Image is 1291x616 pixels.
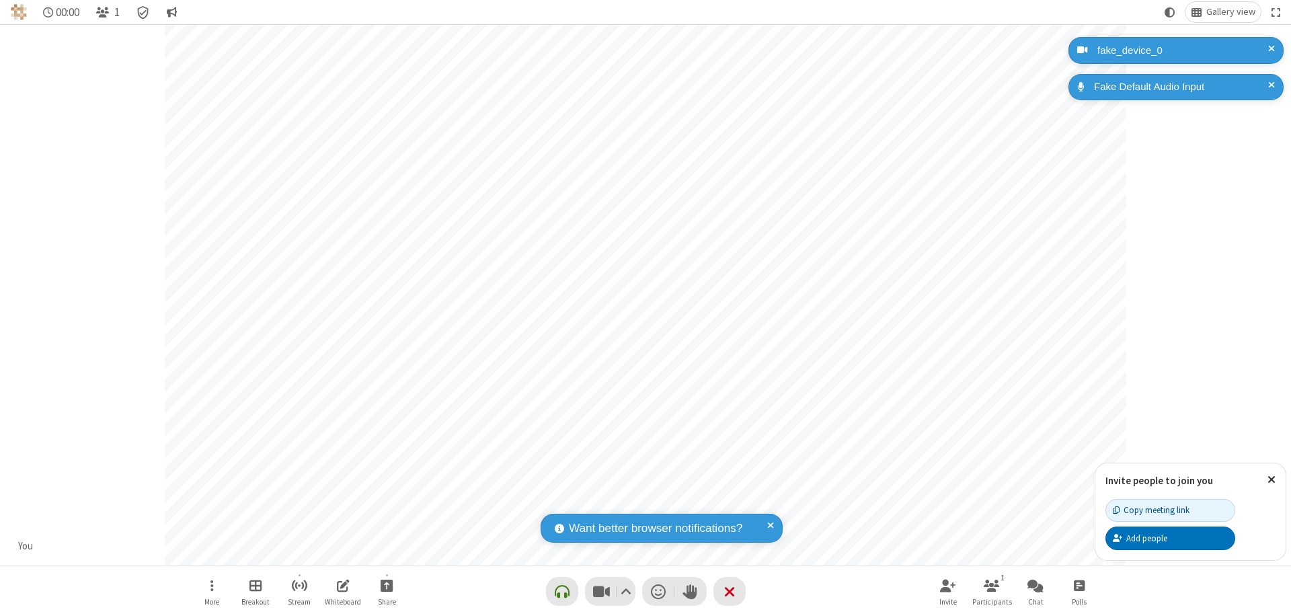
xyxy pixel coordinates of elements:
[997,572,1009,584] div: 1
[90,2,125,22] button: Open participant list
[585,577,635,606] button: Stop video (⌘+Shift+V)
[279,572,319,611] button: Start streaming
[546,577,578,606] button: Connect your audio
[972,598,1012,606] span: Participants
[1159,2,1181,22] button: Using system theme
[323,572,363,611] button: Open shared whiteboard
[928,572,968,611] button: Invite participants (⌘+Shift+I)
[114,6,120,19] span: 1
[378,598,396,606] span: Share
[1113,504,1189,516] div: Copy meeting link
[288,598,311,606] span: Stream
[1266,2,1286,22] button: Fullscreen
[1072,598,1087,606] span: Polls
[366,572,407,611] button: Start sharing
[713,577,746,606] button: End or leave meeting
[192,572,232,611] button: Open menu
[1206,7,1255,17] span: Gallery view
[204,598,219,606] span: More
[1185,2,1261,22] button: Change layout
[1089,79,1274,95] div: Fake Default Audio Input
[241,598,270,606] span: Breakout
[1093,43,1274,59] div: fake_device_0
[1028,598,1044,606] span: Chat
[235,572,276,611] button: Manage Breakout Rooms
[13,539,38,554] div: You
[674,577,707,606] button: Raise hand
[1105,527,1235,549] button: Add people
[56,6,79,19] span: 00:00
[1059,572,1099,611] button: Open poll
[1257,463,1286,496] button: Close popover
[130,2,156,22] div: Meeting details Encryption enabled
[1105,474,1213,487] label: Invite people to join you
[939,598,957,606] span: Invite
[972,572,1012,611] button: Open participant list
[617,577,635,606] button: Video setting
[1105,499,1235,522] button: Copy meeting link
[1015,572,1056,611] button: Open chat
[569,520,742,537] span: Want better browser notifications?
[161,2,182,22] button: Conversation
[325,598,361,606] span: Whiteboard
[11,4,27,20] img: QA Selenium DO NOT DELETE OR CHANGE
[38,2,85,22] div: Timer
[642,577,674,606] button: Send a reaction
